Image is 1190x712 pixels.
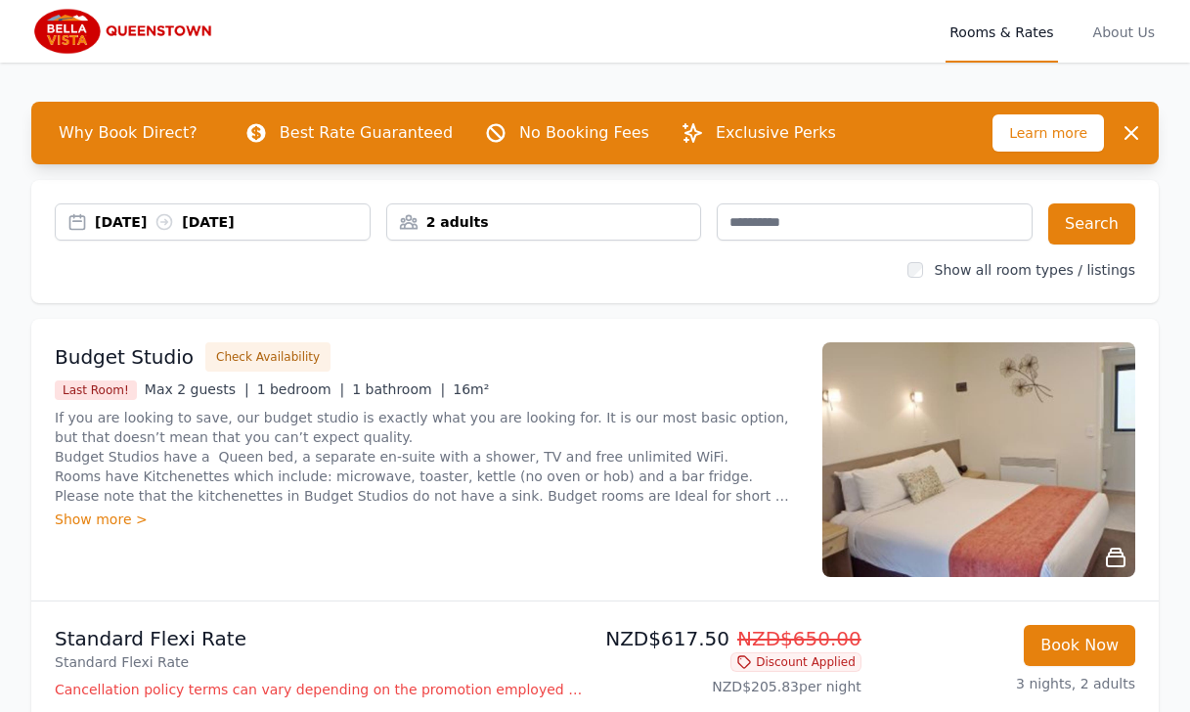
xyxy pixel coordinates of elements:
div: Show more > [55,510,799,529]
p: Standard Flexi Rate [55,625,588,652]
span: Discount Applied [730,652,861,672]
div: [DATE] [DATE] [95,212,370,232]
p: 3 nights, 2 adults [877,674,1135,693]
p: Best Rate Guaranteed [280,121,453,145]
p: Standard Flexi Rate [55,652,588,672]
p: No Booking Fees [519,121,649,145]
p: Cancellation policy terms can vary depending on the promotion employed and the time of stay of th... [55,680,588,699]
div: 2 adults [387,212,701,232]
span: 1 bathroom | [352,381,445,397]
button: Check Availability [205,342,331,372]
button: Book Now [1024,625,1135,666]
p: NZD$617.50 [603,625,861,652]
p: NZD$205.83 per night [603,677,861,696]
label: Show all room types / listings [935,262,1135,278]
span: Why Book Direct? [43,113,213,153]
button: Search [1048,203,1135,245]
h3: Budget Studio [55,343,194,371]
span: NZD$650.00 [737,627,861,650]
p: Exclusive Perks [716,121,836,145]
span: 1 bedroom | [257,381,345,397]
span: Learn more [992,114,1104,152]
span: 16m² [453,381,489,397]
span: Max 2 guests | [145,381,249,397]
p: If you are looking to save, our budget studio is exactly what you are looking for. It is our most... [55,408,799,506]
span: Last Room! [55,380,137,400]
img: Bella Vista Queenstown [31,8,219,55]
